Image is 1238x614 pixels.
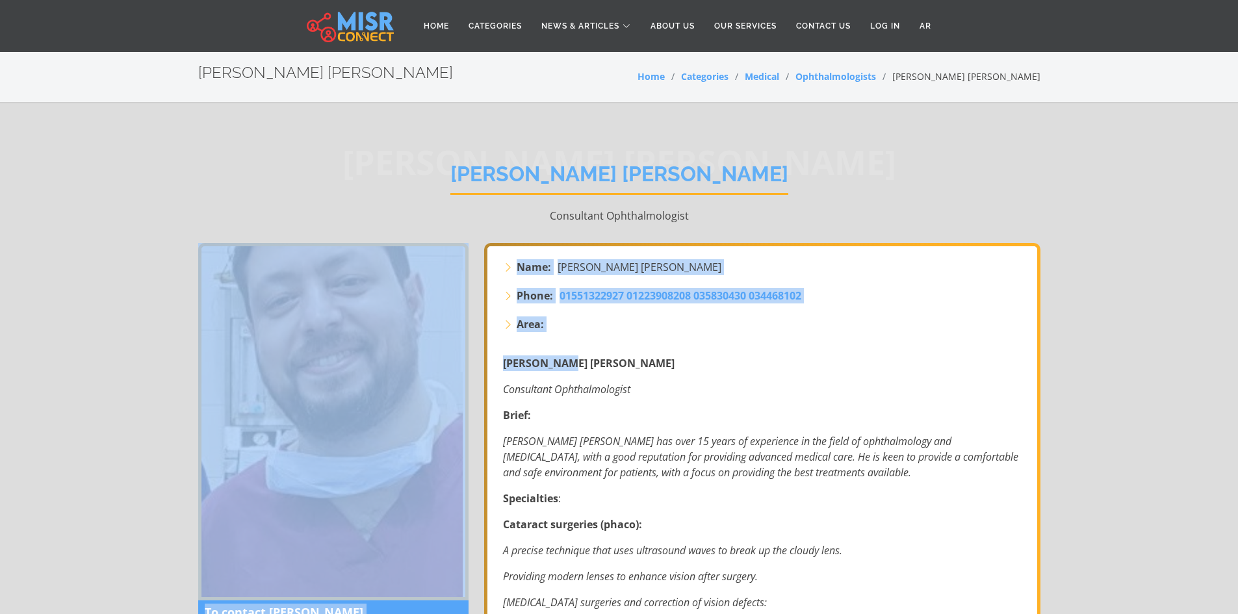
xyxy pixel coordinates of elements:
[503,543,842,557] em: A precise technique that uses ultrasound waves to break up the cloudy lens.
[450,162,788,195] h1: [PERSON_NAME] [PERSON_NAME]
[876,70,1040,83] li: [PERSON_NAME] [PERSON_NAME]
[414,14,459,38] a: Home
[198,208,1040,224] p: Consultant Ophthalmologist
[503,356,675,370] strong: [PERSON_NAME] [PERSON_NAME]
[459,14,532,38] a: Categories
[532,14,641,38] a: News & Articles
[745,70,779,83] a: Medical
[503,569,758,583] em: Providing modern lenses to enhance vision after surgery.
[541,20,619,32] span: News & Articles
[503,434,1018,480] em: [PERSON_NAME] [PERSON_NAME] has over 15 years of experience in the field of ophthalmology and [ME...
[704,14,786,38] a: Our Services
[860,14,910,38] a: Log in
[910,14,941,38] a: AR
[517,288,553,303] strong: Phone:
[560,288,801,303] span: 01551322927 01223908208 035830430 034468102
[641,14,704,38] a: About Us
[558,259,721,275] span: [PERSON_NAME] [PERSON_NAME]
[503,408,531,422] strong: Brief:
[503,517,642,531] strong: Cataract surgeries (phaco):
[503,491,558,505] strong: Specialties
[638,70,665,83] a: Home
[503,491,1024,506] p: :
[307,10,394,42] img: main.misr_connect
[786,14,860,38] a: Contact Us
[681,70,729,83] a: Categories
[795,70,876,83] a: Ophthalmologists
[517,259,551,275] strong: Name:
[517,316,544,332] strong: Area:
[503,382,630,396] em: Consultant Ophthalmologist
[560,288,801,303] a: 01551322927 01223908208 035830430 034468102
[503,595,767,609] em: [MEDICAL_DATA] surgeries and correction of vision defects:
[198,64,453,83] h2: [PERSON_NAME] [PERSON_NAME]
[198,243,469,600] img: Dr. Ahmed Rasmy Amer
